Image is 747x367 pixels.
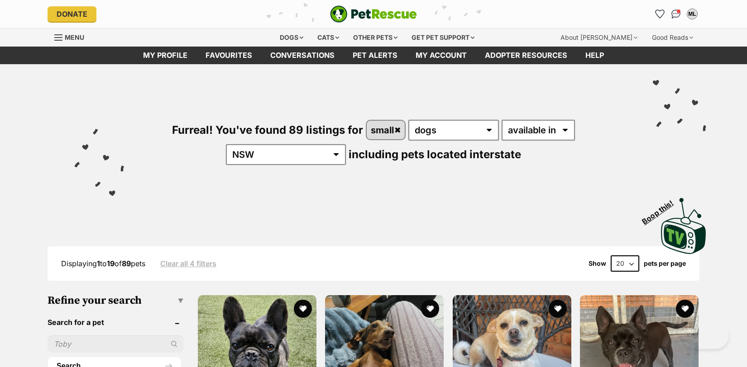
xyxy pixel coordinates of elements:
a: Conversations [669,7,683,21]
a: Help [576,47,613,64]
div: Other pets [347,28,404,47]
a: My profile [134,47,196,64]
button: favourite [294,300,312,318]
a: Clear all 4 filters [160,259,216,268]
a: Boop this! [661,190,706,256]
span: Menu [65,33,84,41]
a: Adopter resources [476,47,576,64]
a: My account [407,47,476,64]
ul: Account quick links [652,7,699,21]
a: Pet alerts [344,47,407,64]
button: My account [685,7,699,21]
div: About [PERSON_NAME] [554,28,644,47]
span: Show [589,260,606,267]
a: small [367,121,405,139]
div: Cats [311,28,345,47]
input: Toby [48,335,183,353]
img: chat-41dd97257d64d25036548639549fe6c8038ab92f7586957e7f3b1b290dea8141.svg [671,9,681,19]
img: PetRescue TV logo [661,198,706,254]
span: Displaying to of pets [61,259,145,268]
header: Search for a pet [48,318,183,326]
iframe: Help Scout Beacon - Open [681,322,729,349]
strong: 89 [122,259,131,268]
a: Menu [54,28,91,45]
span: Furreal! You've found 89 listings for [172,123,363,136]
a: PetRescue [330,5,417,23]
label: pets per page [644,260,686,267]
button: favourite [676,300,694,318]
div: ML [688,9,697,19]
div: Get pet support [405,28,481,47]
div: Dogs [273,28,310,47]
a: Favourites [196,47,261,64]
div: Good Reads [646,28,699,47]
h3: Refine your search [48,294,183,307]
strong: 19 [107,259,115,268]
img: logo-e224e6f780fb5917bec1dbf3a21bbac754714ae5b6737aabdf751b685950b380.svg [330,5,417,23]
button: favourite [549,300,567,318]
strong: 1 [97,259,100,268]
a: Favourites [652,7,667,21]
a: conversations [261,47,344,64]
button: favourite [421,300,440,318]
span: including pets located interstate [349,148,521,161]
span: Boop this! [641,193,682,226]
a: Donate [48,6,96,22]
